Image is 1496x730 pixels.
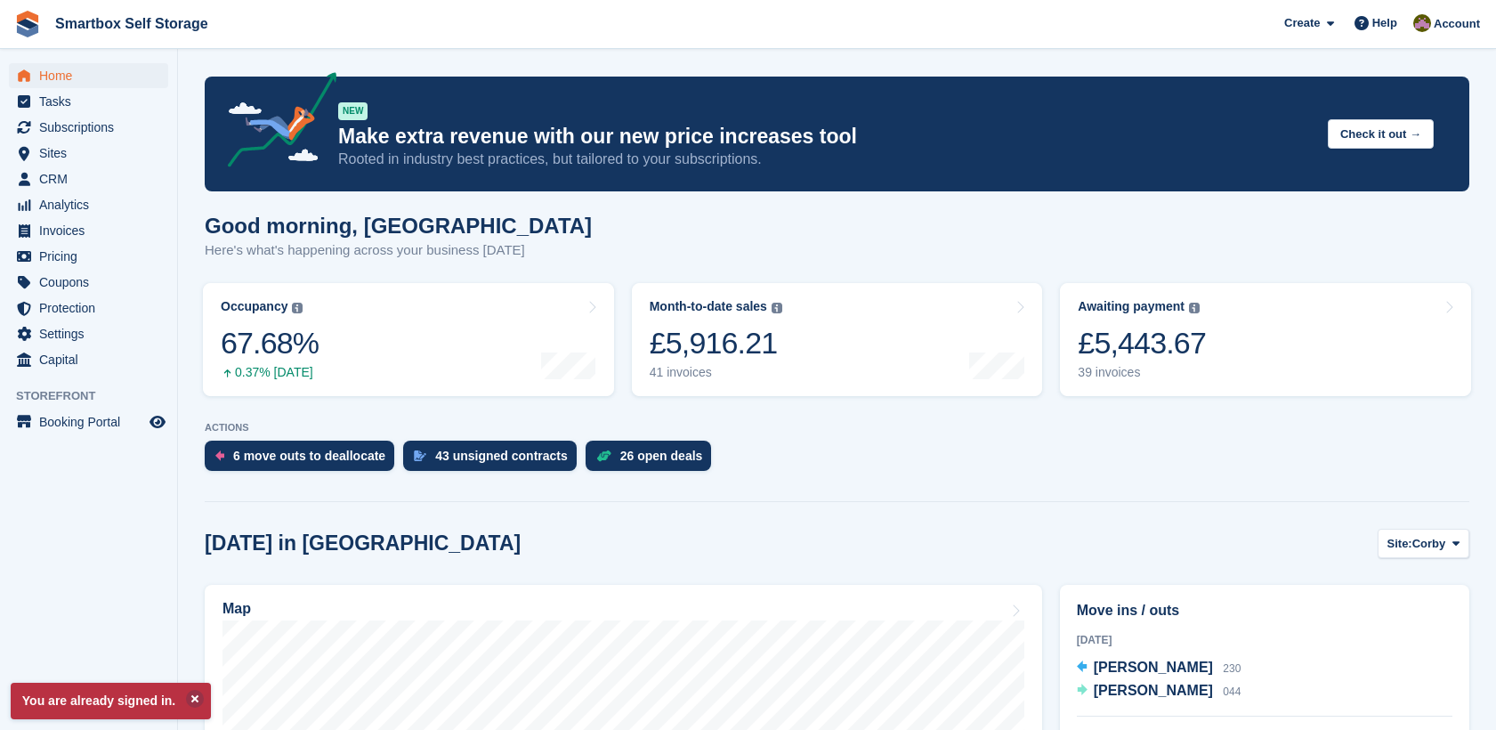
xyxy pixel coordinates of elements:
[1387,535,1412,553] span: Site:
[39,244,146,269] span: Pricing
[9,347,168,372] a: menu
[9,321,168,346] a: menu
[16,387,177,405] span: Storefront
[39,270,146,295] span: Coupons
[213,72,337,174] img: price-adjustments-announcement-icon-8257ccfd72463d97f412b2fc003d46551f7dbcb40ab6d574587a9cd5c0d94...
[650,299,767,314] div: Month-to-date sales
[48,9,215,38] a: Smartbox Self Storage
[39,321,146,346] span: Settings
[205,214,592,238] h1: Good morning, [GEOGRAPHIC_DATA]
[221,325,319,361] div: 67.68%
[338,102,368,120] div: NEW
[11,683,211,719] p: You are already signed in.
[9,115,168,140] a: menu
[9,244,168,269] a: menu
[205,531,521,556] h2: [DATE] in [GEOGRAPHIC_DATA]
[596,450,611,462] img: deal-1b604bf984904fb50ccaf53a9ad4b4a5d6e5aea283cecdc64d6e3604feb123c2.svg
[205,240,592,261] p: Here's what's happening across your business [DATE]
[203,283,614,396] a: Occupancy 67.68% 0.37% [DATE]
[1413,14,1431,32] img: Kayleigh Devlin
[39,141,146,166] span: Sites
[1412,535,1446,553] span: Corby
[39,63,146,88] span: Home
[1078,365,1206,380] div: 39 invoices
[1078,325,1206,361] div: £5,443.67
[1094,683,1213,698] span: [PERSON_NAME]
[222,601,251,617] h2: Map
[39,296,146,320] span: Protection
[205,441,403,480] a: 6 move outs to deallocate
[39,218,146,243] span: Invoices
[39,89,146,114] span: Tasks
[9,141,168,166] a: menu
[1378,529,1469,558] button: Site: Corby
[338,150,1314,169] p: Rooted in industry best practices, but tailored to your subscriptions.
[147,411,168,433] a: Preview store
[1077,600,1452,621] h2: Move ins / outs
[39,192,146,217] span: Analytics
[9,89,168,114] a: menu
[221,365,319,380] div: 0.37% [DATE]
[1434,15,1480,33] span: Account
[772,303,782,313] img: icon-info-grey-7440780725fd019a000dd9b08b2336e03edf1995a4989e88bcd33f0948082b44.svg
[9,63,168,88] a: menu
[39,166,146,191] span: CRM
[1077,657,1241,680] a: [PERSON_NAME] 230
[338,124,1314,150] p: Make extra revenue with our new price increases tool
[1223,685,1241,698] span: 044
[9,166,168,191] a: menu
[39,410,146,434] span: Booking Portal
[39,347,146,372] span: Capital
[1077,680,1241,703] a: [PERSON_NAME] 044
[9,192,168,217] a: menu
[292,303,303,313] img: icon-info-grey-7440780725fd019a000dd9b08b2336e03edf1995a4989e88bcd33f0948082b44.svg
[620,449,703,463] div: 26 open deals
[586,441,721,480] a: 26 open deals
[403,441,586,480] a: 43 unsigned contracts
[1328,119,1434,149] button: Check it out →
[215,450,224,461] img: move_outs_to_deallocate_icon-f764333ba52eb49d3ac5e1228854f67142a1ed5810a6f6cc68b1a99e826820c5.svg
[1094,660,1213,675] span: [PERSON_NAME]
[1077,632,1452,648] div: [DATE]
[1284,14,1320,32] span: Create
[435,449,568,463] div: 43 unsigned contracts
[1078,299,1185,314] div: Awaiting payment
[39,115,146,140] span: Subscriptions
[1223,662,1241,675] span: 230
[1372,14,1397,32] span: Help
[1189,303,1200,313] img: icon-info-grey-7440780725fd019a000dd9b08b2336e03edf1995a4989e88bcd33f0948082b44.svg
[632,283,1043,396] a: Month-to-date sales £5,916.21 41 invoices
[414,450,426,461] img: contract_signature_icon-13c848040528278c33f63329250d36e43548de30e8caae1d1a13099fd9432cc5.svg
[14,11,41,37] img: stora-icon-8386f47178a22dfd0bd8f6a31ec36ba5ce8667c1dd55bd0f319d3a0aa187defe.svg
[205,422,1469,434] p: ACTIONS
[221,299,287,314] div: Occupancy
[9,296,168,320] a: menu
[1060,283,1471,396] a: Awaiting payment £5,443.67 39 invoices
[650,325,782,361] div: £5,916.21
[9,410,168,434] a: menu
[650,365,782,380] div: 41 invoices
[9,218,168,243] a: menu
[233,449,385,463] div: 6 move outs to deallocate
[9,270,168,295] a: menu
